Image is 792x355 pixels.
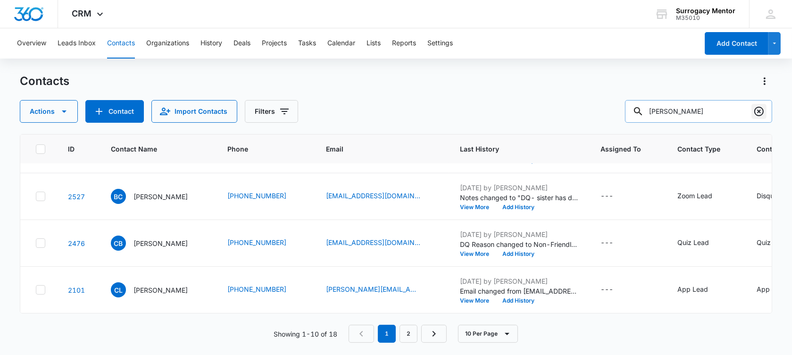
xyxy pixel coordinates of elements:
[460,193,578,203] p: Notes changed to "DQ- sister has drug related criminal history and Beenverified report popped up ...
[367,28,381,59] button: Lists
[625,100,772,123] input: Search Contacts
[111,189,126,204] span: BC
[298,28,316,59] button: Tasks
[757,74,772,89] button: Actions
[600,191,613,202] div: ---
[20,100,78,123] button: Actions
[677,284,708,294] div: App Lead
[151,100,237,123] button: Import Contacts
[68,193,85,201] a: Navigate to contact details page for Beatriz Chao
[677,144,720,154] span: Contact Type
[111,189,205,204] div: Contact Name - Beatriz Chao - Select to Edit Field
[68,286,85,294] a: Navigate to contact details page for Christina Lockard
[460,251,496,257] button: View More
[326,237,437,249] div: Email - christinabilliot19@gmail.com - Select to Edit Field
[460,286,578,296] p: Email changed from [EMAIL_ADDRESS][DOMAIN_NAME] to [PERSON_NAME][DOMAIN_NAME][EMAIL_ADDRESS][PERS...
[496,298,541,304] button: Add History
[326,191,437,202] div: Email - bchao91@gmail.com - Select to Edit Field
[227,284,303,296] div: Phone - +1 (412) 901-4772 - Select to Edit Field
[227,237,286,247] a: [PHONE_NUMBER]
[677,191,729,202] div: Contact Type - Zoom Lead - Select to Edit Field
[227,144,290,154] span: Phone
[111,282,205,297] div: Contact Name - Christina Lockard - Select to Edit Field
[496,204,541,210] button: Add History
[705,32,768,55] button: Add Contact
[72,8,92,18] span: CRM
[326,284,437,296] div: Email - lockard.chrissy@gmail.com - Select to Edit Field
[68,239,85,247] a: Navigate to contact details page for Christina Billiot
[227,191,286,201] a: [PHONE_NUMBER]
[600,144,641,154] span: Assigned To
[460,298,496,304] button: View More
[107,28,135,59] button: Contacts
[427,28,453,59] button: Settings
[262,28,287,59] button: Projects
[600,237,613,249] div: ---
[227,284,286,294] a: [PHONE_NUMBER]
[460,276,578,286] p: [DATE] by [PERSON_NAME]
[200,28,222,59] button: History
[245,100,298,123] button: Filters
[460,239,578,249] p: DQ Reason changed to Non-Friendly State.
[458,325,518,343] button: 10 Per Page
[676,15,735,21] div: account id
[600,237,630,249] div: Assigned To - - Select to Edit Field
[392,28,416,59] button: Reports
[274,329,337,339] p: Showing 1-10 of 18
[111,144,191,154] span: Contact Name
[757,237,782,247] div: Quiz No
[58,28,96,59] button: Leads Inbox
[326,191,420,201] a: [EMAIL_ADDRESS][DOMAIN_NAME]
[17,28,46,59] button: Overview
[326,237,420,247] a: [EMAIL_ADDRESS][DOMAIN_NAME]
[677,237,726,249] div: Contact Type - Quiz Lead - Select to Edit Field
[20,74,69,88] h1: Contacts
[233,28,250,59] button: Deals
[421,325,447,343] a: Next Page
[227,237,303,249] div: Phone - +1 (504) 715-9765 - Select to Edit Field
[496,251,541,257] button: Add History
[600,284,630,296] div: Assigned To - - Select to Edit Field
[326,144,424,154] span: Email
[111,236,126,251] span: CB
[146,28,189,59] button: Organizations
[227,191,303,202] div: Phone - +1 (602) 327-3942 - Select to Edit Field
[111,282,126,297] span: CL
[460,204,496,210] button: View More
[751,104,767,119] button: Clear
[460,183,578,193] p: [DATE] by [PERSON_NAME]
[600,191,630,202] div: Assigned To - - Select to Edit Field
[400,325,417,343] a: Page 2
[133,285,188,295] p: [PERSON_NAME]
[133,192,188,202] p: [PERSON_NAME]
[85,100,144,123] button: Add Contact
[676,7,735,15] div: account name
[111,236,205,251] div: Contact Name - Christina Billiot - Select to Edit Field
[677,284,725,296] div: Contact Type - App Lead - Select to Edit Field
[68,144,75,154] span: ID
[378,325,396,343] em: 1
[460,144,564,154] span: Last History
[757,284,783,294] div: App Yes
[133,238,188,248] p: [PERSON_NAME]
[677,191,712,201] div: Zoom Lead
[327,28,355,59] button: Calendar
[460,229,578,239] p: [DATE] by [PERSON_NAME]
[349,325,447,343] nav: Pagination
[600,284,613,296] div: ---
[326,284,420,294] a: [PERSON_NAME][EMAIL_ADDRESS][PERSON_NAME][DOMAIN_NAME]
[677,237,709,247] div: Quiz Lead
